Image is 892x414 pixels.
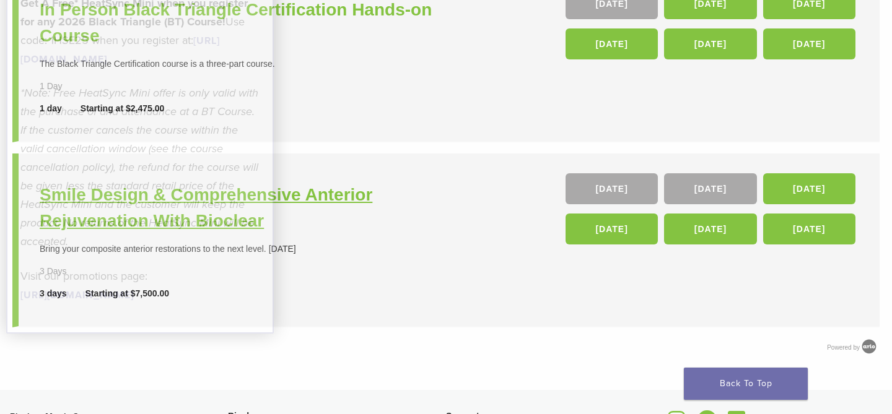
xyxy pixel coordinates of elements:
[20,289,134,301] a: [URL][DOMAIN_NAME]
[664,173,756,204] a: [DATE]
[20,35,220,66] a: [URL][DOMAIN_NAME]
[20,267,260,304] p: Visit our promotions page:
[664,213,756,244] a: [DATE]
[684,368,808,400] a: Back To Top
[827,344,880,351] a: Powered by
[566,213,658,244] a: [DATE]
[566,173,658,204] a: [DATE]
[566,28,658,59] a: [DATE]
[20,86,258,248] em: *Note: Free HeatSync Mini offer is only valid with the purchase of and attendance at a BT Course....
[763,28,855,59] a: [DATE]
[763,213,855,244] a: [DATE]
[664,28,756,59] a: [DATE]
[763,173,855,204] a: [DATE]
[566,173,859,251] div: , , , , ,
[860,337,878,356] img: Arlo training & Event Software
